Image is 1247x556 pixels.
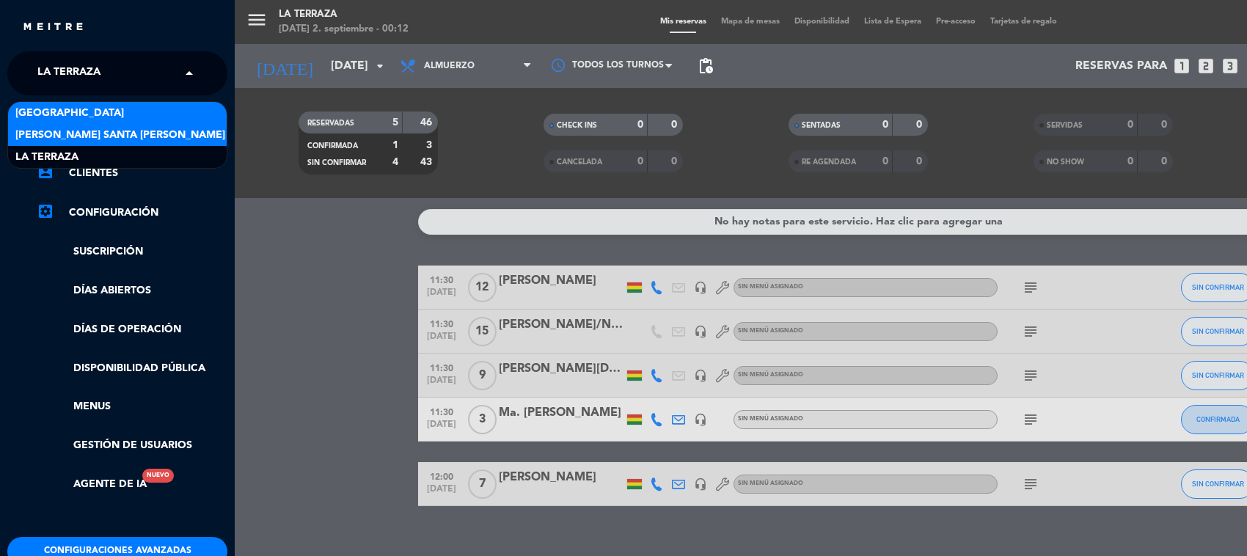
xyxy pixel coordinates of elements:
[37,437,227,454] a: Gestión de usuarios
[37,398,227,415] a: Menus
[15,149,78,166] span: La Terraza
[37,164,227,182] a: account_boxClientes
[15,127,225,144] span: [PERSON_NAME] Santa [PERSON_NAME]
[37,58,100,89] span: La Terraza
[15,105,124,122] span: [GEOGRAPHIC_DATA]
[37,476,147,493] a: Agente de IANuevo
[37,204,227,222] a: Configuración
[37,360,227,377] a: Disponibilidad pública
[697,57,714,75] span: pending_actions
[37,202,54,220] i: settings_applications
[22,22,84,33] img: MEITRE
[37,282,227,299] a: Días abiertos
[37,321,227,338] a: Días de Operación
[142,469,174,483] div: Nuevo
[37,163,54,180] i: account_box
[37,244,227,260] a: Suscripción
